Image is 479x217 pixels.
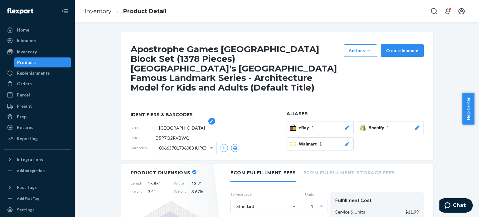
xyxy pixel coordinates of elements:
div: Fulfillment Cost [335,197,419,204]
span: 1 [312,125,314,131]
label: Service Level [230,192,300,197]
a: Product Detail [123,8,167,15]
div: Integrations [17,156,43,163]
a: Add Fast Tag [4,195,71,202]
div: Products [17,59,36,66]
a: Orders [4,79,71,89]
iframe: Opens a widget where you can chat to one of our agents [439,198,473,214]
div: Add Integration [17,168,45,173]
div: Fast Tags [17,184,37,190]
span: Length [131,180,142,187]
p: Service & Units [335,209,365,215]
div: Inventory [17,49,37,55]
a: Returns [4,122,71,132]
span: 13.2 [191,180,212,187]
label: Units [305,192,325,197]
span: Width [174,180,186,187]
div: Reporting [17,136,38,142]
span: " [154,189,155,194]
button: Shopify1 [357,121,424,134]
div: Standard [236,203,254,210]
span: 15.85 [148,180,168,187]
h2: Product Dimensions [131,170,191,175]
span: DSKU [131,135,156,141]
span: Barcodes [131,145,156,150]
a: Prep [4,112,71,122]
span: 1 [319,141,322,147]
button: Open account menu [455,5,468,17]
div: Returns [17,124,33,131]
div: Orders [17,81,32,87]
div: Settings [17,207,35,213]
div: Add Fast Tag [17,196,39,201]
span: Height [131,189,142,195]
input: 1 [310,203,311,210]
button: Walmart1 [287,137,354,150]
h1: Apostrophe Games [GEOGRAPHIC_DATA] Block Set (1378 Pieces) [GEOGRAPHIC_DATA]'s [GEOGRAPHIC_DATA] ... [131,44,341,92]
span: eBay [299,125,312,131]
a: Inventory [85,8,111,15]
button: Integrations [4,155,71,165]
button: Create inbound [381,44,424,57]
button: Actions [344,44,377,57]
span: 00663701736083 (UPC) [159,143,206,153]
li: Ecom Fulfillment Storage Fees [303,164,395,181]
div: 1 [311,203,313,210]
button: eBay1 [287,121,354,134]
span: 1 [387,125,389,131]
span: D5P7Q2RVBWQ [156,135,190,141]
input: Standard [236,203,236,210]
span: 3.4 [148,189,168,195]
span: " [200,181,201,186]
a: Products [14,57,71,67]
span: identifiers & barcodes [131,111,268,118]
div: Parcel [17,92,30,98]
button: Open notifications [442,5,454,17]
li: Ecom Fulfillment Fees [230,164,296,182]
a: Settings [4,205,71,215]
button: Close Navigation [59,5,71,17]
a: Home [4,25,71,35]
span: Weight [174,189,186,195]
a: Reporting [4,134,71,144]
button: Help Center [462,93,474,125]
button: Open Search Box [428,5,440,17]
ol: breadcrumbs [80,2,172,21]
span: Shopify [369,125,387,131]
button: Fast Tags [4,182,71,192]
span: Walmart [299,141,319,147]
span: SKU [131,125,156,131]
span: 3.67 lb [191,189,212,195]
p: $11.99 [405,209,419,215]
img: Flexport logo [7,8,33,14]
a: Inbounds [4,36,71,46]
a: Add Integration [4,167,71,175]
div: Inbounds [17,37,36,44]
a: Freight [4,101,71,111]
div: Home [17,27,29,33]
div: Replenishments [17,70,50,76]
a: Parcel [4,90,71,100]
div: Prep [17,114,27,120]
span: " [159,181,160,186]
a: Replenishments [4,68,71,78]
h2: Aliases [287,111,424,116]
div: Freight [17,103,32,109]
a: Inventory [4,47,71,57]
div: Actions [349,47,372,54]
